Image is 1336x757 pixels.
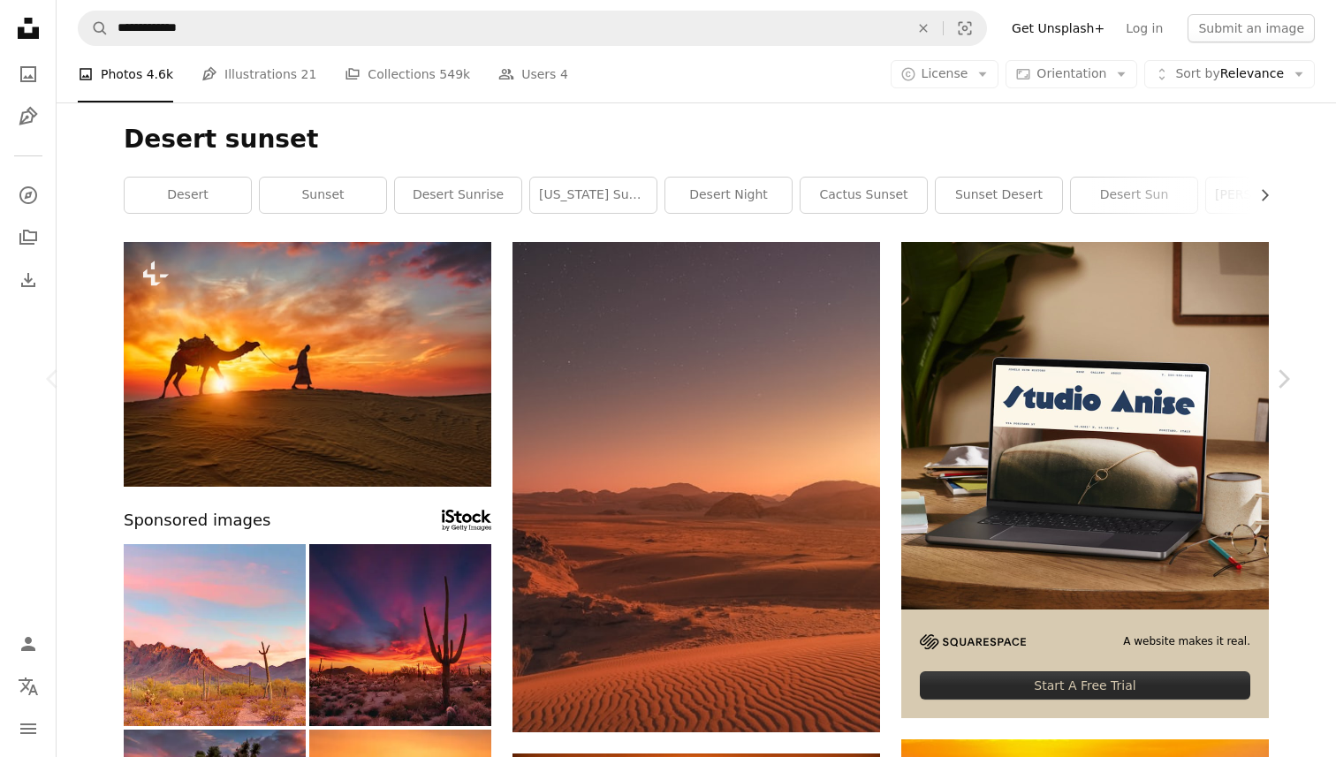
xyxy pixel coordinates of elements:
button: Visual search [944,11,986,45]
a: Collections [11,220,46,255]
a: cactus sunset [801,178,927,213]
span: 4 [560,64,568,84]
img: Ironwood Forest National Monument in Arizona [124,544,306,726]
img: Scenic Sonoran Desert Landscape At Sunset In Phoenix, Arizona [309,544,491,726]
a: A website makes it real.Start A Free Trial [901,242,1269,718]
h1: Desert sunset [124,124,1269,155]
button: License [891,60,999,88]
span: Orientation [1036,66,1106,80]
img: file-1705123271268-c3eaf6a79b21image [901,242,1269,609]
a: Get Unsplash+ [1001,14,1115,42]
a: Collections 549k [345,46,470,102]
span: A website makes it real. [1123,634,1250,649]
a: Illustrations [11,99,46,134]
a: Illustrations 21 [201,46,316,102]
button: Search Unsplash [79,11,109,45]
button: Language [11,669,46,704]
a: Log in / Sign up [11,626,46,662]
a: desert sun [1071,178,1197,213]
button: Sort byRelevance [1144,60,1315,88]
a: Users 4 [498,46,568,102]
button: Clear [904,11,943,45]
button: Menu [11,711,46,746]
a: Download History [11,262,46,298]
button: scroll list to the right [1249,178,1269,213]
span: Relevance [1175,65,1284,83]
a: [US_STATE] sunset [530,178,657,213]
span: Sponsored images [124,508,270,534]
span: 21 [301,64,317,84]
a: Next [1230,294,1336,464]
a: desert [125,178,251,213]
img: Indian cameleer (camel driver) bedouin with camel silhouettes in sand dunes of Thar desert on sun... [124,242,491,487]
img: brown sand under blue sky during night time [512,242,880,732]
a: brown sand under blue sky during night time [512,479,880,495]
a: [PERSON_NAME] tree [1206,178,1332,213]
a: Log in [1115,14,1173,42]
a: Explore [11,178,46,213]
form: Find visuals sitewide [78,11,987,46]
a: desert night [665,178,792,213]
a: Indian cameleer (camel driver) bedouin with camel silhouettes in sand dunes of Thar desert on sun... [124,356,491,372]
a: Photos [11,57,46,92]
div: Start A Free Trial [920,671,1250,700]
button: Orientation [1006,60,1137,88]
a: sunset desert [936,178,1062,213]
span: Sort by [1175,66,1219,80]
a: desert sunrise [395,178,521,213]
a: sunset [260,178,386,213]
span: 549k [439,64,470,84]
img: file-1705255347840-230a6ab5bca9image [920,634,1026,649]
span: License [922,66,968,80]
button: Submit an image [1188,14,1315,42]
